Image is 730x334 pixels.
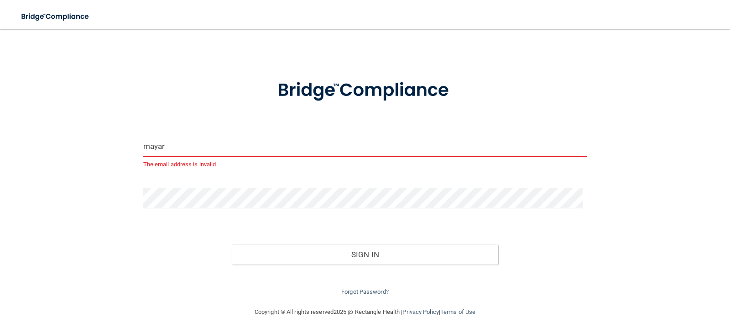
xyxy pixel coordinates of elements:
a: Terms of Use [440,308,475,315]
div: Copyright © All rights reserved 2025 @ Rectangle Health | | [198,297,532,327]
input: Email [143,136,587,157]
p: The email address is invalid [143,159,587,170]
img: bridge_compliance_login_screen.278c3ca4.svg [14,7,98,26]
a: Privacy Policy [402,308,438,315]
img: bridge_compliance_login_screen.278c3ca4.svg [259,67,471,114]
iframe: Drift Widget Chat Controller [572,273,719,310]
a: Forgot Password? [341,288,389,295]
button: Sign In [232,244,498,265]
